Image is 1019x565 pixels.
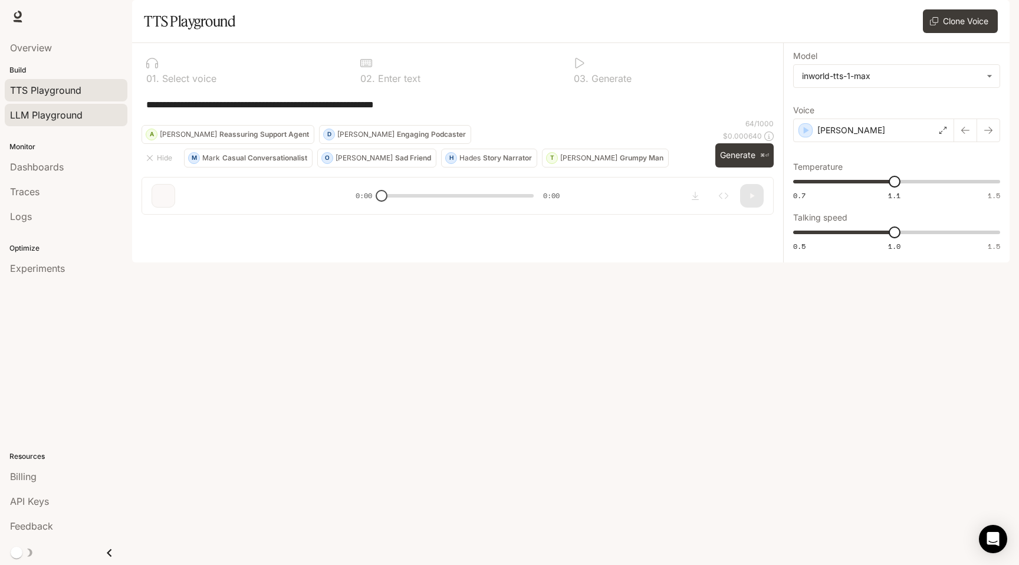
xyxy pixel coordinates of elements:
[589,74,632,83] p: Generate
[336,155,393,162] p: [PERSON_NAME]
[317,149,436,167] button: O[PERSON_NAME]Sad Friend
[142,149,179,167] button: Hide
[483,155,532,162] p: Story Narrator
[160,131,217,138] p: [PERSON_NAME]
[441,149,537,167] button: HHadesStory Narrator
[817,124,885,136] p: [PERSON_NAME]
[793,52,817,60] p: Model
[397,131,466,138] p: Engaging Podcaster
[793,163,843,171] p: Temperature
[144,9,235,33] h1: TTS Playground
[888,190,900,201] span: 1.1
[322,149,333,167] div: O
[793,213,847,222] p: Talking speed
[723,131,762,141] p: $ 0.000640
[793,190,806,201] span: 0.7
[923,9,998,33] button: Clone Voice
[375,74,420,83] p: Enter text
[988,190,1000,201] span: 1.5
[202,155,220,162] p: Mark
[620,155,663,162] p: Grumpy Man
[547,149,557,167] div: T
[560,155,617,162] p: [PERSON_NAME]
[979,525,1007,553] div: Open Intercom Messenger
[319,125,471,144] button: D[PERSON_NAME]Engaging Podcaster
[222,155,307,162] p: Casual Conversationalist
[745,119,774,129] p: 64 / 1000
[574,74,589,83] p: 0 3 .
[146,74,159,83] p: 0 1 .
[988,241,1000,251] span: 1.5
[142,125,314,144] button: A[PERSON_NAME]Reassuring Support Agent
[794,65,1000,87] div: inworld-tts-1-max
[715,143,774,167] button: Generate⌘⏎
[395,155,431,162] p: Sad Friend
[146,125,157,144] div: A
[189,149,199,167] div: M
[360,74,375,83] p: 0 2 .
[159,74,216,83] p: Select voice
[793,241,806,251] span: 0.5
[888,241,900,251] span: 1.0
[542,149,669,167] button: T[PERSON_NAME]Grumpy Man
[337,131,395,138] p: [PERSON_NAME]
[793,106,814,114] p: Voice
[219,131,309,138] p: Reassuring Support Agent
[446,149,456,167] div: H
[459,155,481,162] p: Hades
[760,152,769,159] p: ⌘⏎
[184,149,313,167] button: MMarkCasual Conversationalist
[324,125,334,144] div: D
[802,70,981,82] div: inworld-tts-1-max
